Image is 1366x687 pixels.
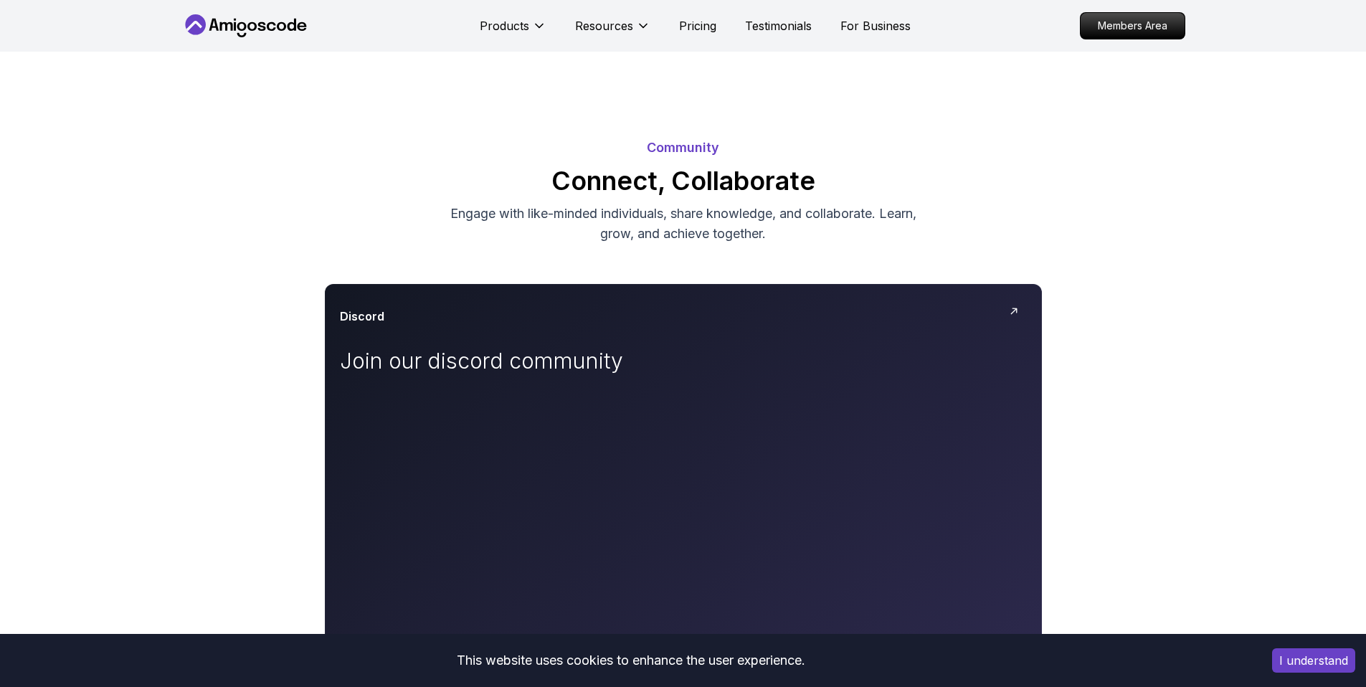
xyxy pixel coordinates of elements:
h2: Connect, Collaborate [181,166,1185,195]
a: Pricing [679,17,716,34]
p: Engage with like-minded individuals, share knowledge, and collaborate. Learn, grow, and achieve t... [442,204,924,244]
button: Resources [575,17,650,46]
div: This website uses cookies to enhance the user experience. [11,645,1251,676]
p: Products [480,17,529,34]
p: Resources [575,17,633,34]
button: Products [480,17,546,46]
button: Accept cookies [1272,648,1355,673]
a: Members Area [1080,12,1185,39]
p: Members Area [1081,13,1185,39]
p: Join our discord community [340,348,663,374]
p: Community [181,138,1185,158]
a: Testimonials [745,17,812,34]
a: For Business [840,17,911,34]
h3: Discord [340,308,384,325]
